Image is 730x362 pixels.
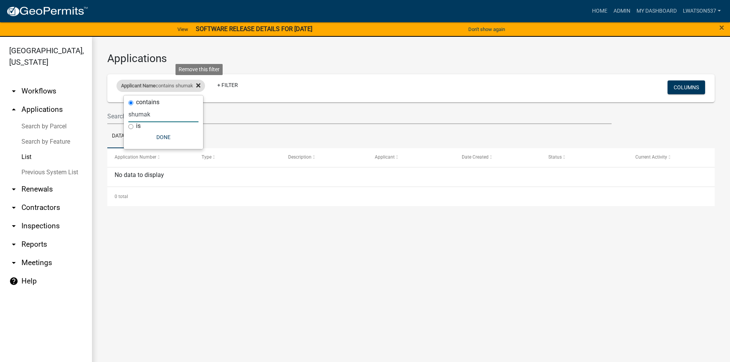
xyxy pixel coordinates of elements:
[9,87,18,96] i: arrow_drop_down
[610,4,633,18] a: Admin
[462,154,489,160] span: Date Created
[121,83,156,88] span: Applicant Name
[107,124,129,149] a: Data
[194,148,281,167] datatable-header-cell: Type
[9,105,18,114] i: arrow_drop_up
[9,203,18,212] i: arrow_drop_down
[281,148,367,167] datatable-header-cell: Description
[635,154,667,160] span: Current Activity
[454,148,541,167] datatable-header-cell: Date Created
[633,4,680,18] a: My Dashboard
[288,154,312,160] span: Description
[107,148,194,167] datatable-header-cell: Application Number
[174,23,191,36] a: View
[211,78,244,92] a: + Filter
[719,22,724,33] span: ×
[548,154,562,160] span: Status
[589,4,610,18] a: Home
[375,154,395,160] span: Applicant
[128,130,198,144] button: Done
[107,187,715,206] div: 0 total
[115,154,156,160] span: Application Number
[541,148,628,167] datatable-header-cell: Status
[9,185,18,194] i: arrow_drop_down
[668,80,705,94] button: Columns
[9,277,18,286] i: help
[465,23,508,36] button: Don't show again
[116,80,205,92] div: contains shumak
[628,148,715,167] datatable-header-cell: Current Activity
[680,4,724,18] a: lwatson537
[176,64,223,75] div: Remove this filter
[9,258,18,267] i: arrow_drop_down
[9,221,18,231] i: arrow_drop_down
[136,99,159,105] label: contains
[196,25,312,33] strong: SOFTWARE RELEASE DETAILS FOR [DATE]
[107,52,715,65] h3: Applications
[107,108,612,124] input: Search for applications
[202,154,212,160] span: Type
[9,240,18,249] i: arrow_drop_down
[107,167,715,187] div: No data to display
[367,148,454,167] datatable-header-cell: Applicant
[719,23,724,32] button: Close
[136,123,141,129] label: is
